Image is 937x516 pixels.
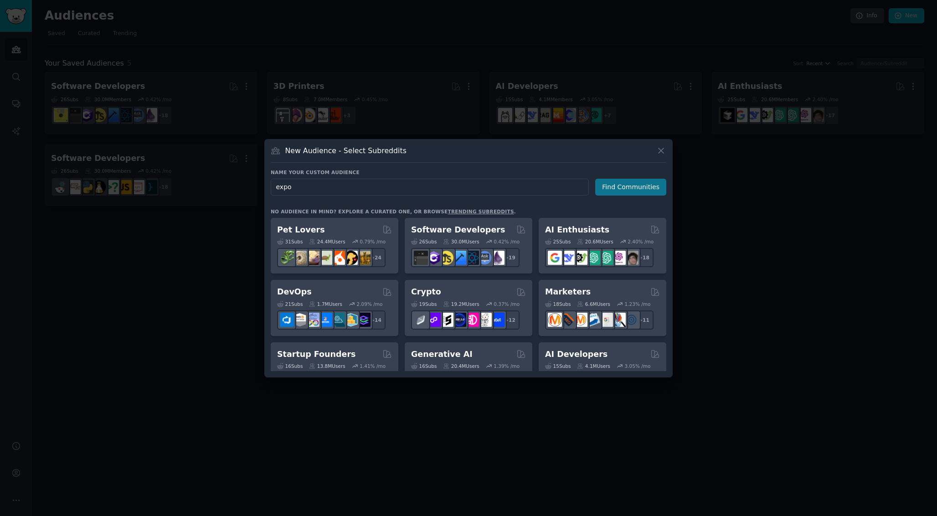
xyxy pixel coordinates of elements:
div: 31 Sub s [277,238,303,245]
div: + 18 [634,248,654,267]
div: 0.79 % /mo [360,238,386,245]
div: No audience in mind? Explore a curated one, or browse . [271,208,516,215]
img: AskComputerScience [478,251,492,265]
div: 16 Sub s [277,363,303,369]
div: 13.8M Users [309,363,345,369]
img: herpetology [280,251,294,265]
div: 24.4M Users [309,238,345,245]
img: cockatiel [331,251,345,265]
h3: Name your custom audience [271,169,666,175]
img: web3 [452,313,466,327]
h2: AI Developers [545,349,608,360]
img: AWS_Certified_Experts [293,313,307,327]
img: chatgpt_promptDesign [586,251,600,265]
img: reactnative [465,251,479,265]
div: 20.6M Users [577,238,613,245]
div: 18 Sub s [545,301,571,307]
div: 1.23 % /mo [625,301,651,307]
h2: Software Developers [411,224,505,236]
div: 2.40 % /mo [628,238,654,245]
img: googleads [599,313,613,327]
h3: New Audience - Select Subreddits [285,146,407,155]
div: 20.4M Users [443,363,479,369]
div: 0.37 % /mo [494,301,520,307]
img: defiblockchain [465,313,479,327]
img: Emailmarketing [586,313,600,327]
input: Pick a short name, like "Digital Marketers" or "Movie-Goers" [271,179,589,196]
img: csharp [427,251,441,265]
h2: AI Enthusiasts [545,224,609,236]
img: chatgpt_prompts_ [599,251,613,265]
div: 2.09 % /mo [357,301,383,307]
div: 1.41 % /mo [360,363,386,369]
div: 26 Sub s [411,238,437,245]
h2: Startup Founders [277,349,355,360]
div: + 19 [500,248,520,267]
div: 19.2M Users [443,301,479,307]
img: azuredevops [280,313,294,327]
div: 6.6M Users [577,301,610,307]
div: 16 Sub s [411,363,437,369]
img: ballpython [293,251,307,265]
img: leopardgeckos [305,251,319,265]
div: 30.0M Users [443,238,479,245]
div: 1.39 % /mo [494,363,520,369]
div: 19 Sub s [411,301,437,307]
div: + 12 [500,310,520,330]
div: 21 Sub s [277,301,303,307]
img: GoogleGeminiAI [548,251,562,265]
img: aws_cdk [344,313,358,327]
img: software [414,251,428,265]
img: ArtificalIntelligence [624,251,638,265]
img: iOSProgramming [452,251,466,265]
img: platformengineering [331,313,345,327]
div: 15 Sub s [545,363,571,369]
button: Find Communities [595,179,666,196]
h2: Generative AI [411,349,473,360]
img: DeepSeek [561,251,575,265]
a: trending subreddits [448,209,514,214]
img: DevOpsLinks [318,313,332,327]
div: 4.1M Users [577,363,610,369]
img: turtle [318,251,332,265]
div: 0.42 % /mo [494,238,520,245]
div: + 14 [366,310,386,330]
img: elixir [490,251,505,265]
div: + 24 [366,248,386,267]
img: dogbreed [356,251,371,265]
img: AItoolsCatalog [573,251,587,265]
h2: Marketers [545,286,591,298]
img: OpenAIDev [612,251,626,265]
img: OnlineMarketing [624,313,638,327]
img: ethfinance [414,313,428,327]
img: ethstaker [439,313,453,327]
h2: Crypto [411,286,441,298]
div: 3.05 % /mo [625,363,651,369]
img: Docker_DevOps [305,313,319,327]
img: bigseo [561,313,575,327]
img: PlatformEngineers [356,313,371,327]
img: PetAdvice [344,251,358,265]
h2: Pet Lovers [277,224,325,236]
img: AskMarketing [573,313,587,327]
img: defi_ [490,313,505,327]
img: learnjavascript [439,251,453,265]
div: + 11 [634,310,654,330]
div: 1.7M Users [309,301,342,307]
img: CryptoNews [478,313,492,327]
img: MarketingResearch [612,313,626,327]
img: 0xPolygon [427,313,441,327]
img: content_marketing [548,313,562,327]
h2: DevOps [277,286,312,298]
div: 25 Sub s [545,238,571,245]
